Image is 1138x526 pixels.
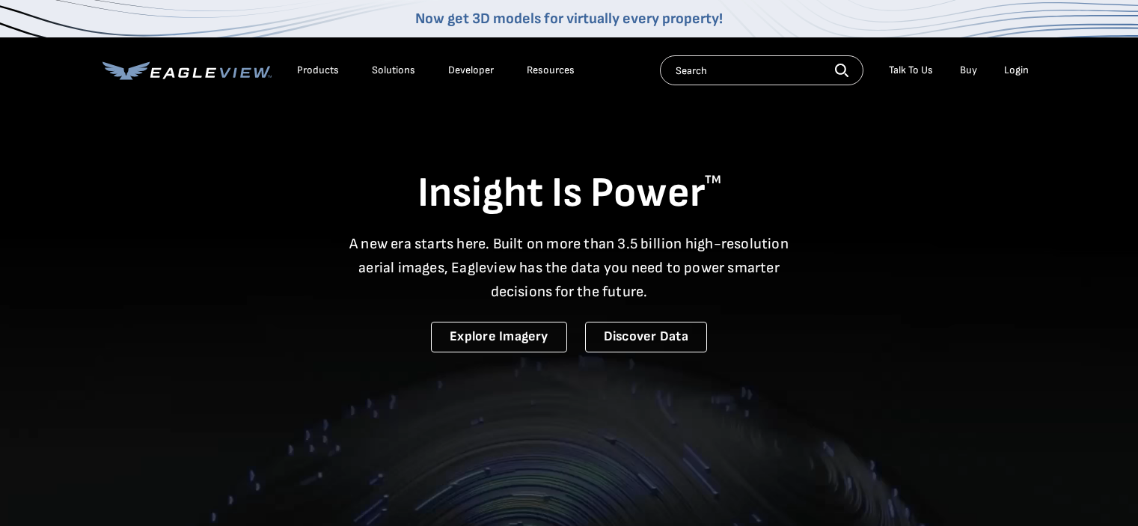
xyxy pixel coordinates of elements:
[889,64,933,77] div: Talk To Us
[372,64,415,77] div: Solutions
[103,168,1036,220] h1: Insight Is Power
[297,64,339,77] div: Products
[431,322,567,352] a: Explore Imagery
[705,173,721,187] sup: TM
[960,64,977,77] a: Buy
[415,10,723,28] a: Now get 3D models for virtually every property!
[585,322,707,352] a: Discover Data
[1004,64,1029,77] div: Login
[660,55,863,85] input: Search
[340,232,798,304] p: A new era starts here. Built on more than 3.5 billion high-resolution aerial images, Eagleview ha...
[527,64,575,77] div: Resources
[448,64,494,77] a: Developer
